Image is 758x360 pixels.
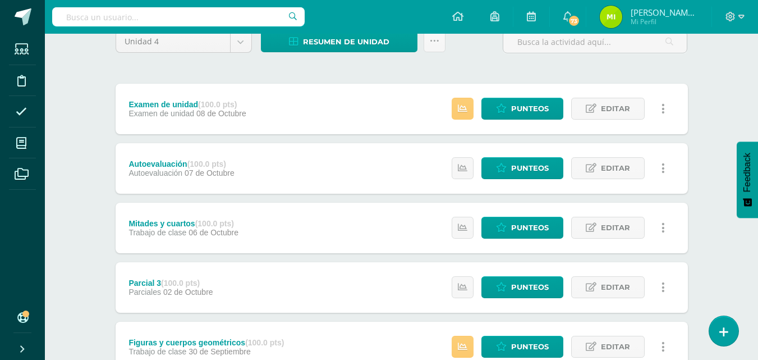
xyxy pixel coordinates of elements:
[261,30,417,52] a: Resumen de unidad
[128,228,186,237] span: Trabajo de clase
[189,228,238,237] span: 06 de Octubre
[481,276,563,298] a: Punteos
[511,217,549,238] span: Punteos
[601,277,630,298] span: Editar
[198,100,237,109] strong: (100.0 pts)
[631,17,698,26] span: Mi Perfil
[568,15,580,27] span: 73
[631,7,698,18] span: [PERSON_NAME] de la [PERSON_NAME]
[187,160,226,168] strong: (100.0 pts)
[128,100,246,109] div: Examen de unidad
[128,160,234,168] div: Autoevaluación
[511,336,549,357] span: Punteos
[161,279,200,288] strong: (100.0 pts)
[511,158,549,179] span: Punteos
[481,336,563,358] a: Punteos
[196,109,246,118] span: 08 de Octubre
[303,31,389,52] span: Resumen de unidad
[601,158,630,179] span: Editar
[601,336,630,357] span: Editar
[189,347,251,356] span: 30 de Septiembre
[185,168,235,177] span: 07 de Octubre
[128,288,161,297] span: Parciales
[601,217,630,238] span: Editar
[601,98,630,119] span: Editar
[128,338,284,347] div: Figuras y cuerpos geométricos
[163,288,213,297] span: 02 de Octubre
[600,6,622,28] img: 7083528cf830f4a114e6d6bae7e1180e.png
[742,153,752,192] span: Feedback
[128,168,182,177] span: Autoevaluación
[128,219,238,228] div: Mitades y cuartos
[128,279,213,288] div: Parcial 3
[125,31,222,52] span: Unidad 4
[128,109,194,118] span: Examen de unidad
[245,338,284,347] strong: (100.0 pts)
[195,219,234,228] strong: (100.0 pts)
[481,217,563,239] a: Punteos
[52,7,305,26] input: Busca un usuario...
[737,142,758,218] button: Feedback - Mostrar encuesta
[511,277,549,298] span: Punteos
[481,98,563,120] a: Punteos
[503,31,687,53] input: Busca la actividad aquí...
[511,98,549,119] span: Punteos
[116,31,251,52] a: Unidad 4
[481,157,563,179] a: Punteos
[128,347,186,356] span: Trabajo de clase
